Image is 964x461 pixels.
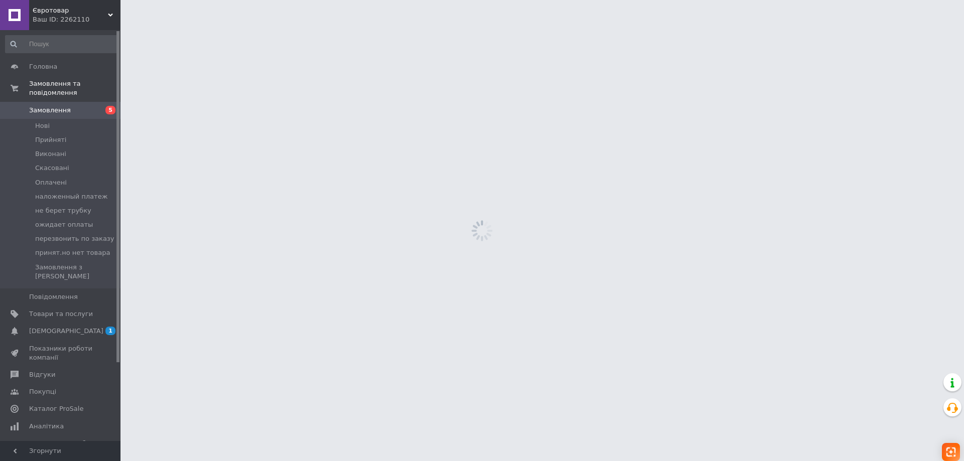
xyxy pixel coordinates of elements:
[29,292,78,301] span: Повідомлення
[35,164,69,173] span: Скасовані
[35,135,66,144] span: Прийняті
[29,404,83,413] span: Каталог ProSale
[35,121,50,130] span: Нові
[29,344,93,362] span: Показники роботи компанії
[35,220,93,229] span: ожидает оплаты
[29,310,93,319] span: Товари та послуги
[5,35,118,53] input: Пошук
[105,327,115,335] span: 1
[29,106,71,115] span: Замовлення
[35,234,114,243] span: перезвонить по заказу
[35,149,66,159] span: Виконані
[29,439,93,457] span: Інструменти веб-майстра та SEO
[35,178,67,187] span: Оплачені
[29,327,103,336] span: [DEMOGRAPHIC_DATA]
[33,6,108,15] span: Євротовар
[29,62,57,71] span: Головна
[35,263,117,281] span: Замовлення з [PERSON_NAME]
[35,192,107,201] span: наложенный платеж
[29,370,55,379] span: Відгуки
[35,248,110,257] span: принят.но нет товара
[29,422,64,431] span: Аналітика
[29,387,56,396] span: Покупці
[29,79,120,97] span: Замовлення та повідомлення
[105,106,115,114] span: 5
[33,15,120,24] div: Ваш ID: 2262110
[35,206,91,215] span: не берет трубку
